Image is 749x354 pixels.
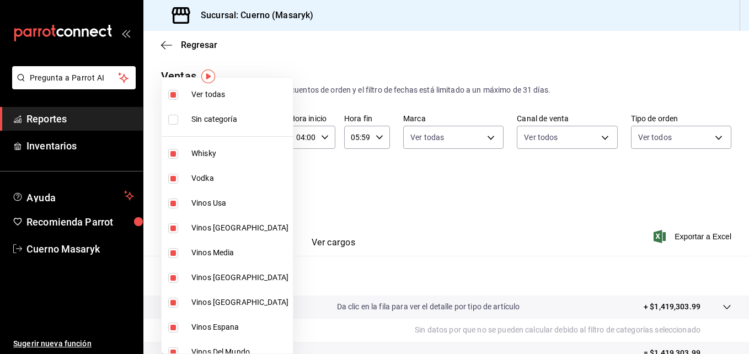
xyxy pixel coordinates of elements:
[191,297,288,308] span: Vinos [GEOGRAPHIC_DATA]
[191,197,288,209] span: Vinos Usa
[191,114,288,125] span: Sin categoría
[191,321,288,333] span: Vinos Espana
[191,173,288,184] span: Vodka
[191,148,288,159] span: Whisky
[191,247,288,259] span: Vinos Media
[201,69,215,83] img: Tooltip marker
[191,89,288,100] span: Ver todas
[191,272,288,283] span: Vinos [GEOGRAPHIC_DATA]
[191,222,288,234] span: Vinos [GEOGRAPHIC_DATA]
